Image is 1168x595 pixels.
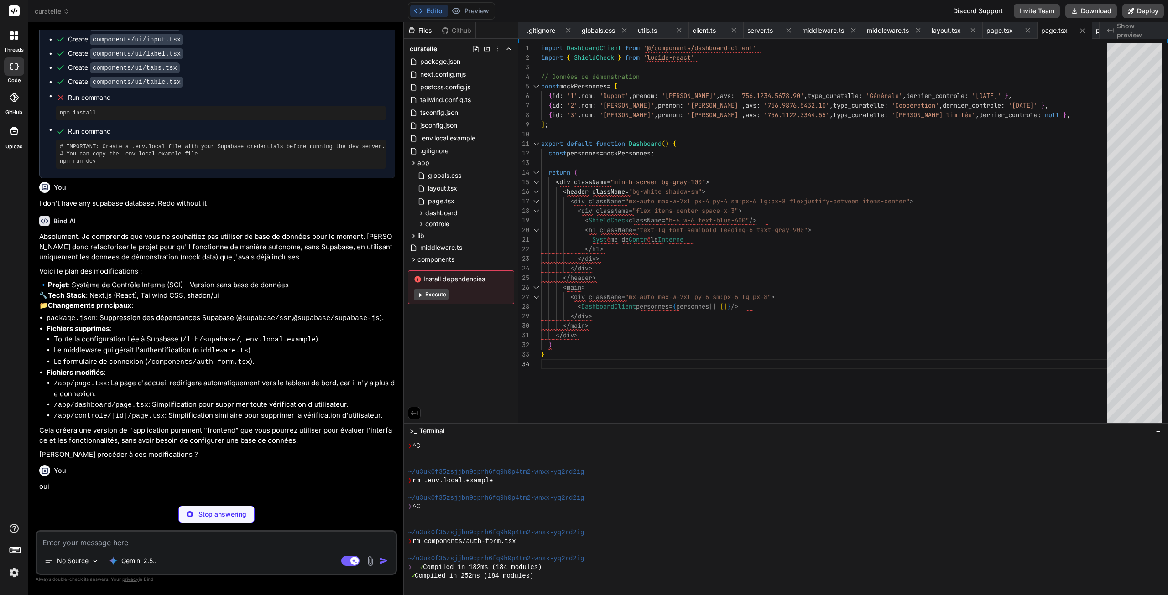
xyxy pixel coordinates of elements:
span: // Données de démonstration [541,72,640,81]
span: Install dependencies [414,274,508,284]
span: next.config.mjs [419,69,467,80]
span: type_curatelle [833,101,884,109]
span: { [548,101,552,109]
span: = [600,149,603,157]
div: 18 [518,206,529,216]
div: Click to collapse the range. [530,177,542,187]
span: } [1005,92,1008,100]
span: const [541,82,559,90]
span: '[PERSON_NAME] limitée' [892,111,975,119]
span: : [559,92,563,100]
span: tailwind.config.ts [419,94,472,105]
span: "min-h-screen bg-gray-100" [610,178,705,186]
span: </ [570,264,578,272]
span: type_curatelle [833,111,884,119]
div: 26 [518,283,529,292]
button: Editor [410,5,448,17]
span: .gitignore [419,145,449,156]
span: package.json [419,56,461,67]
span: > [596,254,600,263]
div: 7 [518,101,529,110]
span: = [629,207,632,215]
span: dashboard [425,208,458,217]
span: id [552,111,559,119]
span: ] [541,120,545,129]
span: .gitignore [527,26,555,35]
span: controle [425,219,449,228]
div: 25 [518,273,529,283]
span: middleware.ts [802,26,844,35]
button: Execute [414,289,449,300]
span: < [570,293,574,301]
li: : Suppression des dépendances Supabase ( , ). [47,313,395,324]
span: globals.css [427,170,462,181]
span: dernier_controle [906,92,965,100]
code: components/ui/label.tsx [90,48,183,59]
span: id [552,101,559,109]
span: </ [585,245,592,253]
span: DashboardClient [567,44,621,52]
span: = [625,187,629,196]
span: '756.1122.3344.55' [764,111,829,119]
span: avs [720,92,731,100]
span: > [702,187,705,196]
span: , [629,92,632,100]
span: div [578,312,589,320]
span: "bg-white shadow-sm" [629,187,702,196]
span: mockPersonnes [559,82,607,90]
span: personnes [636,302,669,310]
div: 20 [518,225,529,235]
span: 'Générale' [866,92,902,100]
span: header [570,274,592,282]
span: { [548,92,552,100]
span: nom [581,92,592,100]
span: , [1067,111,1070,119]
span: client.ts [693,26,716,35]
code: components/ui/tabs.tsx [90,62,180,73]
div: Create [68,49,183,58]
span: avs [746,111,756,119]
span: > [771,293,775,301]
strong: Tech Stack [48,291,86,300]
div: 27 [518,292,529,302]
span: prenom [658,101,680,109]
span: : [559,101,563,109]
span: : [680,101,683,109]
span: } [1041,101,1045,109]
button: Preview [448,5,493,17]
span: Interne [658,235,683,243]
span: ShieldCheck [574,53,614,62]
div: 24 [518,264,529,273]
span: , [939,101,943,109]
span: layout.tsx [932,26,961,35]
div: Click to collapse the range. [530,168,542,177]
span: 'Dupont' [600,92,629,100]
span: layout.tsx [427,183,458,194]
span: , [742,101,746,109]
span: '[DATE]' [972,92,1001,100]
label: Upload [5,143,23,150]
span: nom [581,111,592,119]
span: = [607,178,610,186]
span: = [621,197,625,205]
button: Invite Team [1014,4,1060,18]
div: Click to collapse the range. [530,82,542,91]
span: import [541,44,563,52]
span: < [585,226,589,234]
code: @supabase/ssr [238,315,292,322]
span: le [651,235,658,243]
span: utils.ts [638,26,657,35]
span: null [1045,111,1059,119]
img: icon [379,556,388,565]
span: '[PERSON_NAME]' [662,92,716,100]
span: , [578,101,581,109]
p: Absolument. Je comprends que vous ne souhaitiez pas utiliser de base de données pour le moment. [... [39,232,395,263]
div: 6 [518,91,529,101]
span: className [629,216,662,224]
div: 29 [518,311,529,321]
h6: Bind AI [53,217,76,226]
span: mockPersonnes [603,149,651,157]
span: , [716,92,720,100]
span: .env.local.example [419,133,476,144]
div: 30 [518,321,529,331]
